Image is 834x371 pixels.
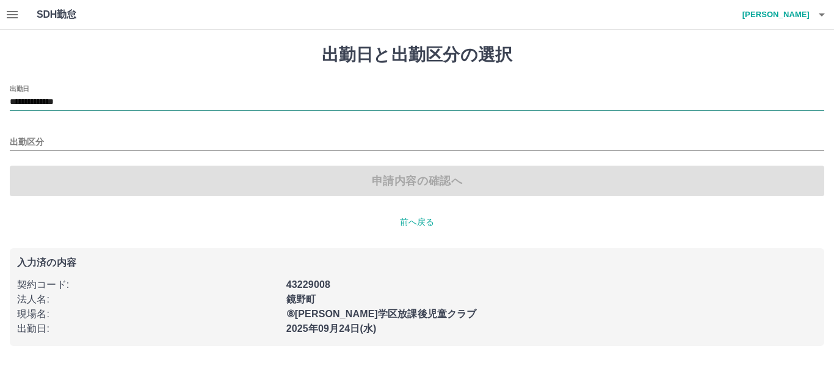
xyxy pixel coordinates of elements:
p: 現場名 : [17,307,279,321]
p: 入力済の内容 [17,258,817,268]
p: 法人名 : [17,292,279,307]
label: 出勤日 [10,84,29,93]
p: 出勤日 : [17,321,279,336]
b: 2025年09月24日(水) [286,323,377,334]
p: 契約コード : [17,277,279,292]
b: 43229008 [286,279,330,290]
b: 鏡野町 [286,294,316,304]
p: 前へ戻る [10,216,824,229]
h1: 出勤日と出勤区分の選択 [10,45,824,65]
b: ⑧[PERSON_NAME]学区放課後児童クラブ [286,309,477,319]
